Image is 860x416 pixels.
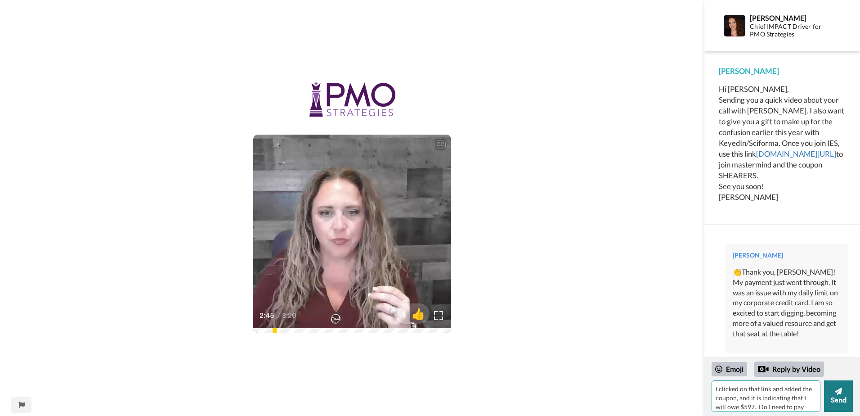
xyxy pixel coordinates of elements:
[719,66,846,77] div: [PERSON_NAME]
[754,362,824,377] div: Reply by Video
[277,310,280,321] span: /
[712,362,747,376] div: Emoji
[750,14,836,22] div: [PERSON_NAME]
[750,23,836,38] div: Chief IMPACT Driver for PMO Strategies
[394,303,430,324] button: 1👍
[756,149,836,158] a: [DOMAIN_NAME][URL]
[407,307,430,321] span: 👍
[733,267,841,339] div: 👏Thank you, [PERSON_NAME]! My payment just went through. It was an issue with my daily limit on m...
[434,140,446,149] div: CC
[282,310,298,321] span: 8:20
[712,380,820,412] textarea: I clicked on that link and added the coupon, and it is indicating that I will owe $597. Do I need...
[733,251,841,260] div: [PERSON_NAME]
[260,310,275,321] span: 2:45
[724,15,745,36] img: Profile Image
[309,81,395,117] img: de2e5ca3-e7c2-419a-bc0c-6808a48eda42
[719,84,846,203] div: Hi [PERSON_NAME], Sending you a quick video about your call with [PERSON_NAME]. I also want to gi...
[758,364,769,375] div: Reply by Video
[394,307,407,320] span: 1
[824,380,853,412] button: Send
